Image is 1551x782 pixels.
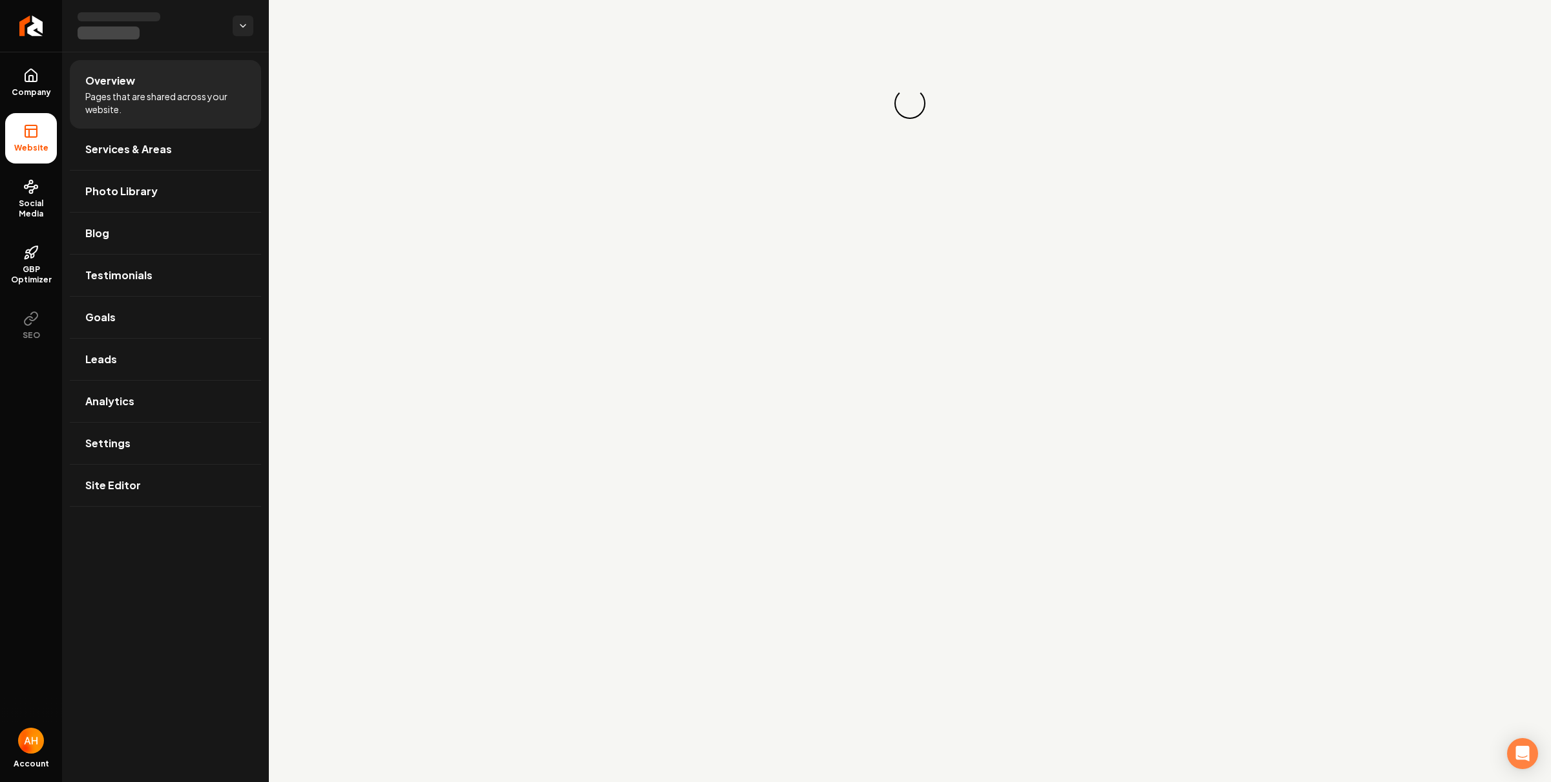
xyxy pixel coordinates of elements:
[6,87,56,98] span: Company
[18,728,44,754] button: Open user button
[70,339,261,380] a: Leads
[85,73,135,89] span: Overview
[14,759,49,769] span: Account
[85,268,153,283] span: Testimonials
[85,184,158,199] span: Photo Library
[85,142,172,157] span: Services & Areas
[70,381,261,422] a: Analytics
[85,90,246,116] span: Pages that are shared across your website.
[5,264,57,285] span: GBP Optimizer
[85,394,134,409] span: Analytics
[85,226,109,241] span: Blog
[70,297,261,338] a: Goals
[85,478,141,493] span: Site Editor
[70,465,261,506] a: Site Editor
[5,301,57,351] button: SEO
[70,255,261,296] a: Testimonials
[19,16,43,36] img: Rebolt Logo
[5,235,57,295] a: GBP Optimizer
[70,423,261,464] a: Settings
[17,330,45,341] span: SEO
[85,352,117,367] span: Leads
[5,198,57,219] span: Social Media
[5,169,57,229] a: Social Media
[70,171,261,212] a: Photo Library
[85,310,116,325] span: Goals
[893,87,927,121] div: Loading
[18,728,44,754] img: Anthony Hurgoi
[9,143,54,153] span: Website
[85,436,131,451] span: Settings
[5,58,57,108] a: Company
[1507,738,1538,769] div: Open Intercom Messenger
[70,129,261,170] a: Services & Areas
[70,213,261,254] a: Blog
